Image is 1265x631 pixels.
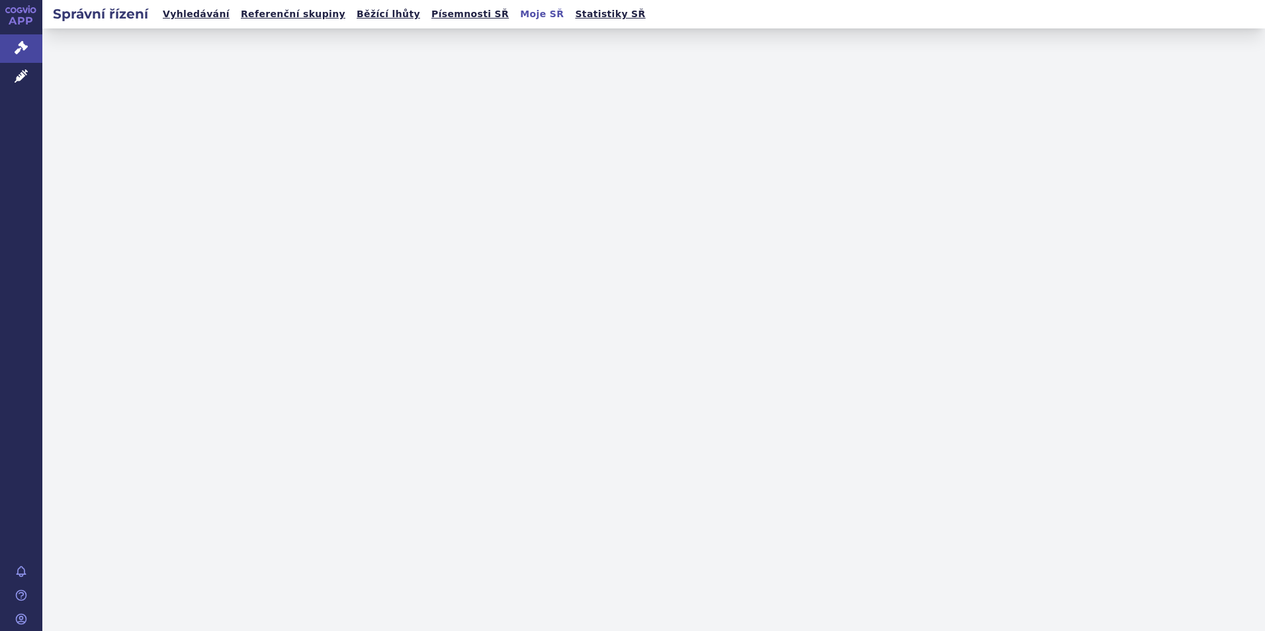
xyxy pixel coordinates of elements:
a: Moje SŘ [516,5,568,23]
a: Statistiky SŘ [571,5,649,23]
a: Běžící lhůty [353,5,424,23]
h2: Správní řízení [42,5,159,23]
a: Písemnosti SŘ [427,5,513,23]
a: Vyhledávání [159,5,234,23]
a: Referenční skupiny [237,5,349,23]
